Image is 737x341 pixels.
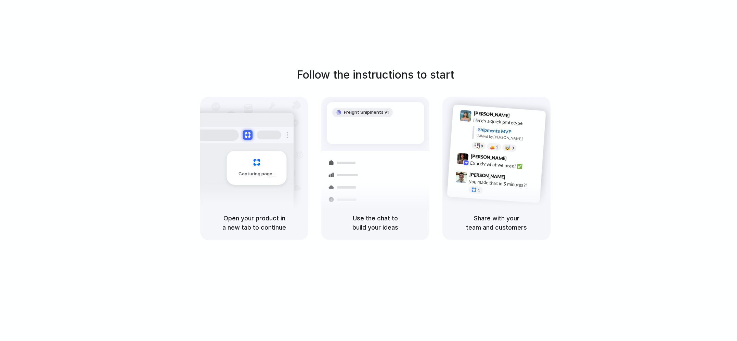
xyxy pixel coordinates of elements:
[451,214,542,232] h5: Share with your team and customers
[329,214,421,232] h5: Use the chat to build your ideas
[238,170,276,177] span: Capturing page
[469,171,506,181] span: [PERSON_NAME]
[505,145,511,150] div: 🤯
[509,155,523,164] span: 9:42 AM
[478,126,541,137] div: Shipments MVP
[512,146,514,150] span: 3
[470,159,539,171] div: Exactly what we need! ✅
[473,117,542,128] div: Here's a quick prototype
[477,133,540,143] div: Added by [PERSON_NAME]
[512,113,526,121] span: 9:41 AM
[208,214,300,232] h5: Open your product in a new tab to continue
[470,152,507,162] span: [PERSON_NAME]
[481,144,483,148] span: 8
[507,174,521,182] span: 9:47 AM
[496,145,499,149] span: 5
[344,109,389,116] span: Freight Shipments v1
[478,188,480,192] span: 1
[469,178,537,189] div: you made that in 5 minutes?!
[297,67,454,83] h1: Follow the instructions to start
[474,109,510,119] span: [PERSON_NAME]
